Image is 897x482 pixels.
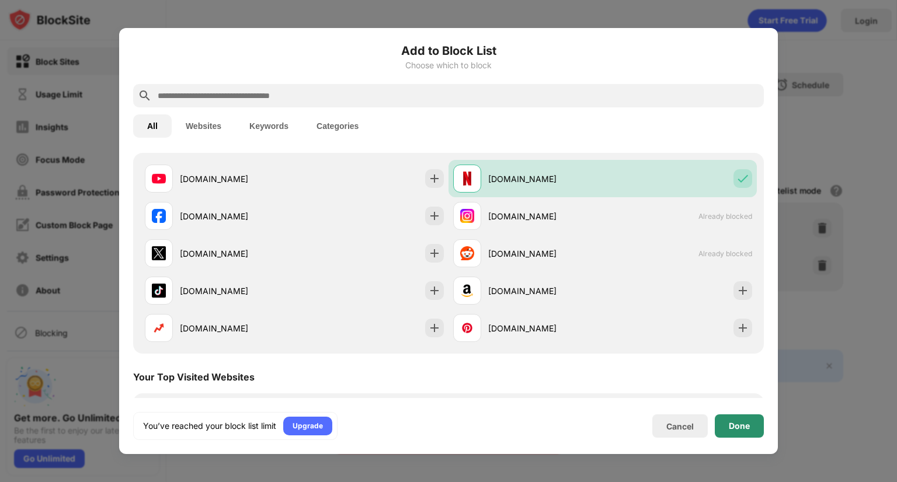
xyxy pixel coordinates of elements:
[152,209,166,223] img: favicons
[729,421,750,431] div: Done
[180,173,294,185] div: [DOMAIN_NAME]
[666,421,694,431] div: Cancel
[293,420,323,432] div: Upgrade
[488,322,603,334] div: [DOMAIN_NAME]
[138,89,152,103] img: search.svg
[152,284,166,298] img: favicons
[133,42,764,60] h6: Add to Block List
[303,114,373,138] button: Categories
[460,172,474,186] img: favicons
[180,322,294,334] div: [DOMAIN_NAME]
[235,114,303,138] button: Keywords
[460,246,474,260] img: favicons
[172,114,235,138] button: Websites
[180,210,294,222] div: [DOMAIN_NAME]
[488,210,603,222] div: [DOMAIN_NAME]
[460,209,474,223] img: favicons
[698,212,752,221] span: Already blocked
[488,285,603,297] div: [DOMAIN_NAME]
[133,371,255,383] div: Your Top Visited Websites
[488,173,603,185] div: [DOMAIN_NAME]
[152,246,166,260] img: favicons
[460,321,474,335] img: favicons
[180,247,294,260] div: [DOMAIN_NAME]
[152,321,166,335] img: favicons
[698,249,752,258] span: Already blocked
[152,172,166,186] img: favicons
[460,284,474,298] img: favicons
[133,114,172,138] button: All
[143,420,276,432] div: You’ve reached your block list limit
[180,285,294,297] div: [DOMAIN_NAME]
[488,247,603,260] div: [DOMAIN_NAME]
[133,61,764,70] div: Choose which to block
